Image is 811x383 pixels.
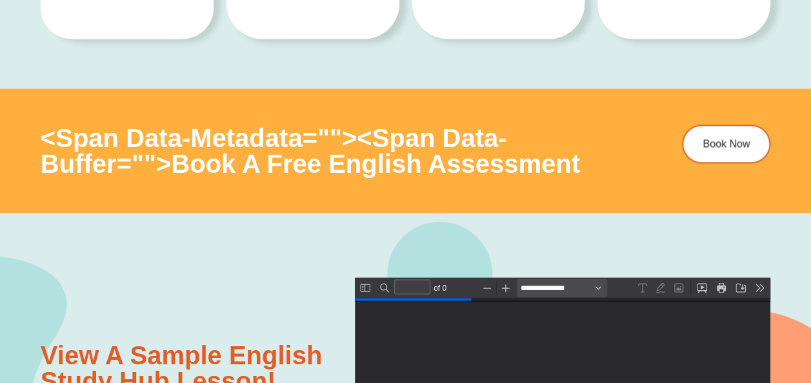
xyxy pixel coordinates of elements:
a: Book Now [682,124,770,163]
button: Add or edit images [315,1,333,19]
iframe: Chat Widget [596,237,811,383]
h3: <span data-metadata=" "><span data-buffer=" ">Book a Free english Assessment [41,124,614,176]
span: Book Now [703,139,750,149]
button: Draw [297,1,315,19]
span: of ⁨0⁩ [77,1,96,19]
button: Text [279,1,297,19]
